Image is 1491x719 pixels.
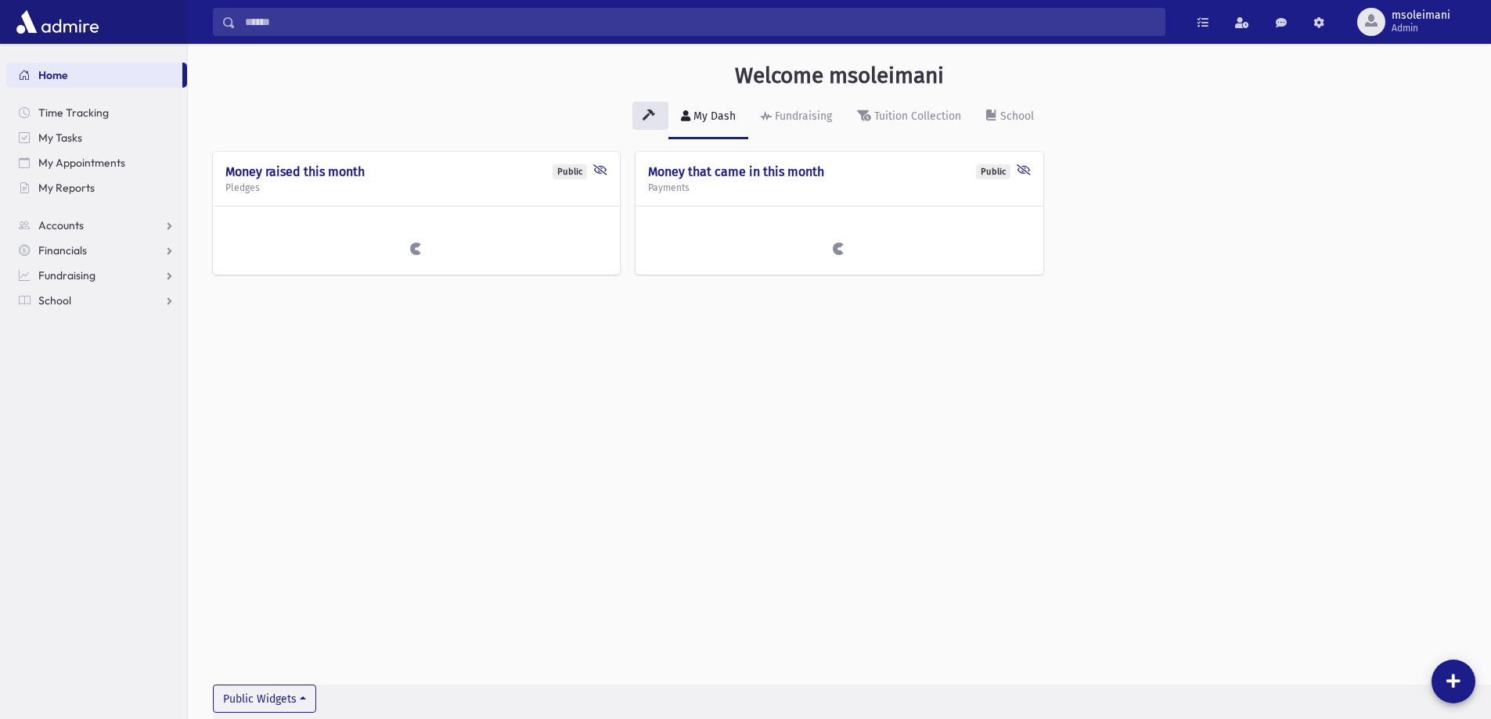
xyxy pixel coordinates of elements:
span: My Reports [38,181,95,195]
h5: Payments [648,182,1030,193]
input: Search [236,8,1165,36]
a: My Appointments [6,150,187,175]
a: School [974,95,1046,139]
span: Time Tracking [38,106,109,120]
h4: Money raised this month [225,164,607,179]
span: msoleimani [1392,9,1450,22]
a: Financials [6,238,187,263]
h3: Welcome msoleimani [735,63,944,89]
a: Tuition Collection [845,95,974,139]
a: My Reports [6,175,187,200]
span: Financials [38,243,87,257]
span: Home [38,68,68,82]
div: Public [976,164,1010,179]
a: My Tasks [6,125,187,150]
a: Fundraising [748,95,845,139]
h5: Pledges [225,182,607,193]
div: My Dash [690,110,736,123]
div: Public [553,164,587,179]
a: Accounts [6,213,187,238]
span: Fundraising [38,268,95,282]
h4: Money that came in this month [648,164,1030,179]
div: Fundraising [772,110,832,123]
a: School [6,288,187,313]
a: My Dash [668,95,748,139]
button: Public Widgets [213,685,316,713]
img: AdmirePro [13,6,103,38]
a: Fundraising [6,263,187,288]
span: Accounts [38,218,84,232]
div: School [997,110,1034,123]
span: School [38,293,71,307]
span: Admin [1392,22,1450,34]
a: Time Tracking [6,100,187,125]
span: My Appointments [38,156,125,170]
span: My Tasks [38,131,82,145]
a: Home [6,63,182,88]
div: Tuition Collection [871,110,961,123]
